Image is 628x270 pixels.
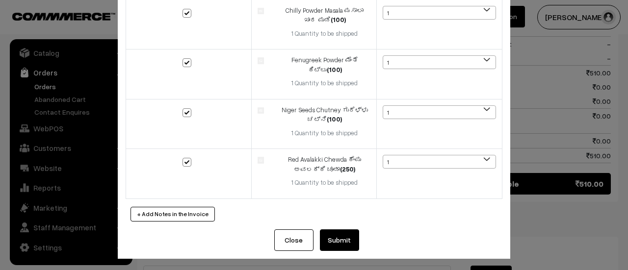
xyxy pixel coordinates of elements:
[279,105,370,124] div: Niger Seeds Chutney ಗುರೆಳ್ಳು ಚಟ್ನಿ
[383,155,496,169] span: 1
[279,78,370,88] div: 1 Quantity to be shipped
[383,55,496,69] span: 1
[279,6,370,25] div: Chilly Powder Masala ಮಸಾಲಾ ಖಾರ ಪುಡಿ
[340,165,355,173] strong: (250)
[383,56,496,70] span: 1
[383,6,496,20] span: 1
[258,8,264,14] img: product.jpg
[258,157,264,163] img: product.jpg
[279,155,370,174] div: Red Avalakki Chewda ಕೆಂಪು ಅವಲಕ್ಕಿ ಚೂಡಾ
[279,29,370,39] div: 1 Quantity to be shipped
[320,229,359,251] button: Submit
[327,115,342,123] strong: (100)
[258,107,264,114] img: product.jpg
[327,66,342,74] strong: (100)
[383,105,496,119] span: 1
[131,207,215,221] button: + Add Notes in the Invoice
[331,16,346,24] strong: (100)
[274,229,314,251] button: Close
[258,57,264,64] img: product.jpg
[383,155,496,169] span: 1
[383,106,496,120] span: 1
[279,128,370,138] div: 1 Quantity to be shipped
[383,6,496,20] span: 1
[279,178,370,188] div: 1 Quantity to be shipped
[279,55,370,74] div: Fenugreek Powder ಮೆಂತೆ ಹಿಟ್ಟು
